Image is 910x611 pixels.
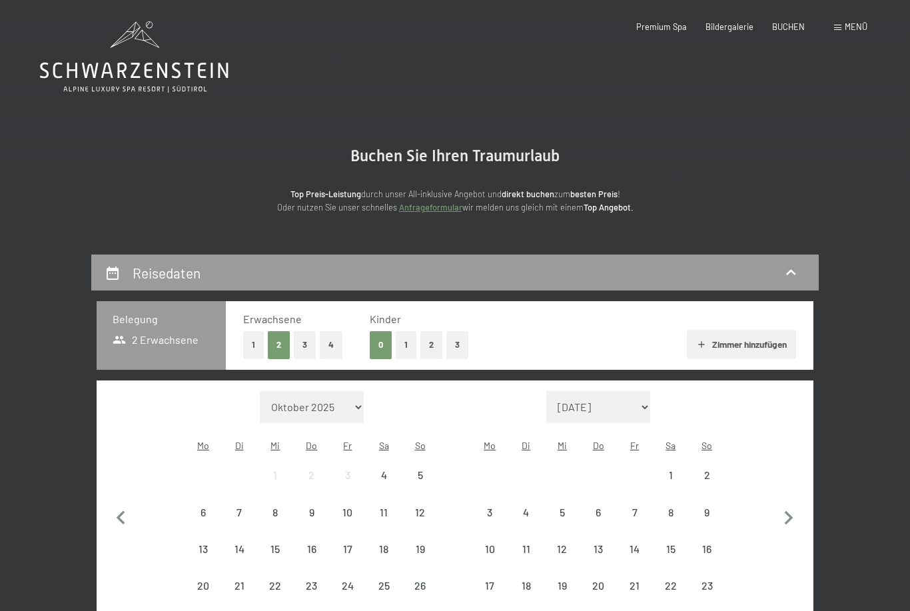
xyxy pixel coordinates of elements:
[544,568,580,604] div: Anreise nicht möglich
[472,531,508,567] div: Anreise nicht möglich
[616,531,652,567] div: Fri Nov 14 2025
[654,470,687,503] div: 1
[772,21,805,32] a: BUCHEN
[343,440,352,451] abbr: Freitag
[294,531,330,567] div: Thu Oct 16 2025
[705,21,753,32] a: Bildergalerie
[446,331,468,358] button: 3
[370,331,392,358] button: 0
[366,457,402,493] div: Anreise nicht möglich
[331,544,364,577] div: 17
[331,507,364,540] div: 10
[510,544,543,577] div: 11
[653,494,689,530] div: Anreise nicht möglich
[472,568,508,604] div: Anreise nicht möglich
[330,457,366,493] div: Fri Oct 03 2025
[402,568,438,604] div: Sun Oct 26 2025
[570,189,618,199] strong: besten Preis
[689,568,725,604] div: Anreise nicht möglich
[653,568,689,604] div: Sat Nov 22 2025
[320,331,342,358] button: 4
[221,568,257,604] div: Anreise nicht möglich
[221,568,257,604] div: Tue Oct 21 2025
[690,507,723,540] div: 9
[508,568,544,604] div: Anreise nicht möglich
[331,470,364,503] div: 3
[689,457,725,493] div: Anreise nicht möglich
[257,457,293,493] div: Anreise nicht möglich
[546,507,579,540] div: 5
[330,457,366,493] div: Anreise nicht möglich
[544,494,580,530] div: Wed Nov 05 2025
[701,440,712,451] abbr: Sonntag
[403,470,436,503] div: 5
[223,507,256,540] div: 7
[257,531,293,567] div: Wed Oct 15 2025
[330,568,366,604] div: Fri Oct 24 2025
[221,494,257,530] div: Anreise nicht möglich
[258,470,292,503] div: 1
[367,507,400,540] div: 11
[544,494,580,530] div: Anreise nicht möglich
[370,312,401,325] span: Kinder
[618,544,651,577] div: 14
[197,440,209,451] abbr: Montag
[366,531,402,567] div: Anreise nicht möglich
[295,544,328,577] div: 16
[257,494,293,530] div: Anreise nicht möglich
[508,494,544,530] div: Tue Nov 04 2025
[580,568,616,604] div: Anreise nicht möglich
[510,507,543,540] div: 4
[403,507,436,540] div: 12
[558,440,567,451] abbr: Mittwoch
[367,470,400,503] div: 4
[690,470,723,503] div: 2
[508,531,544,567] div: Tue Nov 11 2025
[653,494,689,530] div: Sat Nov 08 2025
[258,507,292,540] div: 8
[294,568,330,604] div: Anreise nicht möglich
[472,494,508,530] div: Mon Nov 03 2025
[653,457,689,493] div: Sat Nov 01 2025
[580,494,616,530] div: Thu Nov 06 2025
[379,440,389,451] abbr: Samstag
[257,568,293,604] div: Wed Oct 22 2025
[294,331,316,358] button: 3
[402,494,438,530] div: Sun Oct 12 2025
[294,494,330,530] div: Thu Oct 09 2025
[544,531,580,567] div: Anreise nicht möglich
[616,531,652,567] div: Anreise nicht möglich
[402,457,438,493] div: Sun Oct 05 2025
[221,494,257,530] div: Tue Oct 07 2025
[330,531,366,567] div: Anreise nicht möglich
[618,507,651,540] div: 7
[258,544,292,577] div: 15
[472,568,508,604] div: Mon Nov 17 2025
[221,531,257,567] div: Anreise nicht möglich
[845,21,867,32] span: Menü
[185,531,221,567] div: Anreise nicht möglich
[350,147,560,165] span: Buchen Sie Ihren Traumurlaub
[689,568,725,604] div: Sun Nov 23 2025
[402,531,438,567] div: Sun Oct 19 2025
[223,544,256,577] div: 14
[653,457,689,493] div: Anreise nicht möglich
[616,568,652,604] div: Anreise nicht möglich
[187,507,220,540] div: 6
[582,507,615,540] div: 6
[689,457,725,493] div: Sun Nov 02 2025
[133,265,201,281] h2: Reisedaten
[544,568,580,604] div: Wed Nov 19 2025
[257,494,293,530] div: Wed Oct 08 2025
[402,457,438,493] div: Anreise nicht möglich
[185,568,221,604] div: Mon Oct 20 2025
[185,568,221,604] div: Anreise nicht möglich
[636,21,687,32] a: Premium Spa
[294,531,330,567] div: Anreise nicht möglich
[294,494,330,530] div: Anreise nicht möglich
[270,440,280,451] abbr: Mittwoch
[366,568,402,604] div: Sat Oct 25 2025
